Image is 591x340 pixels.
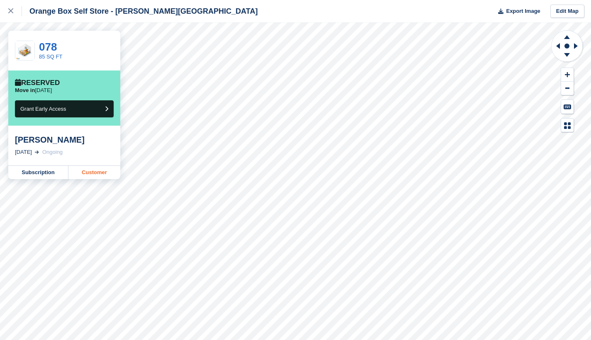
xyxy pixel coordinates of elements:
button: Map Legend [561,119,574,132]
img: 85sqft.jpg [15,41,34,60]
div: [PERSON_NAME] [15,135,114,145]
div: Reserved [15,79,60,87]
span: Grant Early Access [20,106,66,112]
button: Grant Early Access [15,100,114,117]
a: Customer [68,166,120,179]
span: Move in [15,87,35,93]
div: Ongoing [42,148,63,156]
button: Export Image [493,5,540,18]
a: 85 SQ FT [39,53,62,60]
div: [DATE] [15,148,32,156]
button: Zoom Out [561,82,574,95]
button: Zoom In [561,68,574,82]
button: Keyboard Shortcuts [561,100,574,114]
img: arrow-right-light-icn-cde0832a797a2874e46488d9cf13f60e5c3a73dbe684e267c42b8395dfbc2abf.svg [35,151,39,154]
a: 078 [39,41,57,53]
a: Subscription [8,166,68,179]
p: [DATE] [15,87,52,94]
div: Orange Box Self Store - [PERSON_NAME][GEOGRAPHIC_DATA] [22,6,258,16]
span: Export Image [506,7,540,15]
a: Edit Map [550,5,584,18]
